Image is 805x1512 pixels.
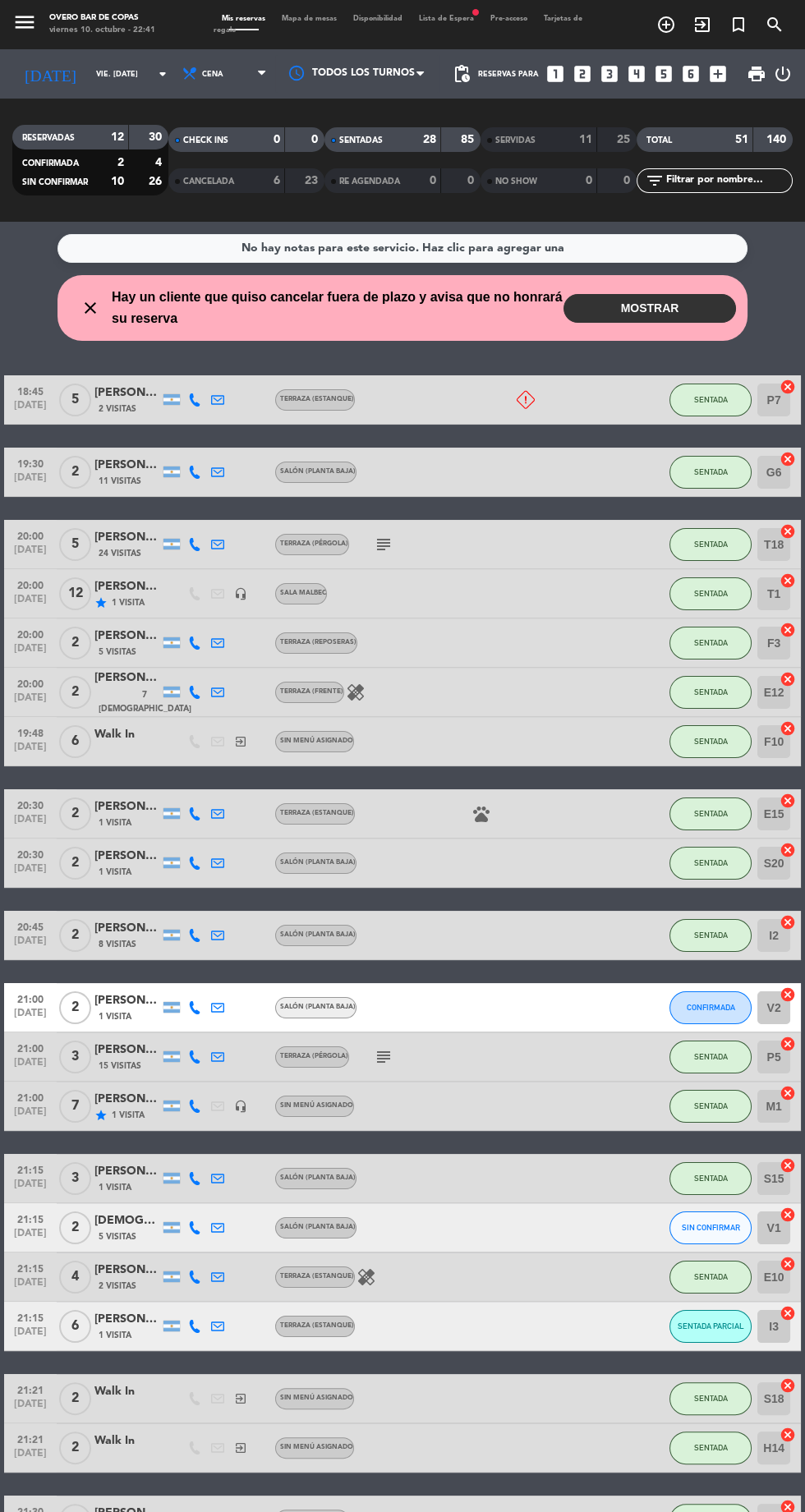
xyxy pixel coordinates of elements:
[10,989,51,1008] span: 21:00
[780,622,796,638] i: cancel
[59,1090,91,1123] span: 7
[280,1273,354,1280] span: Terraza (Estanque)
[10,742,51,761] span: [DATE]
[10,545,51,563] span: [DATE]
[305,175,321,186] strong: 23
[729,15,748,34] i: turned_in_not
[10,1179,51,1197] span: [DATE]
[346,682,366,702] i: healing
[234,1392,247,1405] i: exit_to_app
[669,797,752,830] button: SENTADA
[59,456,91,489] span: 2
[773,49,793,99] div: LOG OUT
[112,596,145,609] span: 1 Visita
[780,1085,796,1101] i: cancel
[653,63,674,85] i: looks_5
[694,1443,728,1452] span: SENTADA
[280,1444,353,1450] span: Sin menú asignado
[356,1267,376,1287] i: healing
[99,938,136,951] span: 8 Visitas
[111,131,124,143] strong: 12
[49,25,155,37] div: viernes 10. octubre - 22:41
[274,15,345,22] span: Mapa de mesas
[773,64,793,84] i: power_settings_new
[10,1307,51,1326] span: 21:15
[94,1109,108,1122] i: star
[780,842,796,858] i: cancel
[669,1162,752,1195] button: SENTADA
[747,64,766,84] span: print
[645,171,665,191] i: filter_list
[153,64,172,84] i: arrow_drop_down
[10,1160,51,1179] span: 21:15
[694,540,728,549] span: SENTADA
[780,671,796,687] i: cancel
[669,1382,752,1415] button: SENTADA
[280,590,326,596] span: Sala Malbec
[623,175,633,186] strong: 0
[10,1326,51,1345] span: [DATE]
[10,1448,51,1467] span: [DATE]
[572,63,593,85] i: looks_two
[59,797,91,830] span: 2
[545,63,566,85] i: looks_one
[280,639,356,646] span: Terraza (Reposeras)
[780,986,796,1003] i: cancel
[694,1052,728,1061] span: SENTADA
[280,1004,356,1010] span: Salón (planta baja)
[59,1382,91,1415] span: 2
[669,456,752,489] button: SENTADA
[780,572,796,589] i: cancel
[59,577,91,610] span: 12
[780,451,796,467] i: cancel
[478,70,539,79] span: Reservas para
[59,384,91,416] span: 5
[10,844,51,863] span: 20:30
[780,1427,796,1443] i: cancel
[280,738,353,744] span: Sin menú asignado
[94,456,160,475] div: [PERSON_NAME]
[694,737,728,746] span: SENTADA
[471,804,491,824] i: pets
[99,866,131,879] span: 1 Visita
[780,1206,796,1223] i: cancel
[280,1395,353,1401] span: Sin menú asignado
[59,528,91,561] span: 5
[467,175,477,186] strong: 0
[10,814,51,833] span: [DATE]
[280,810,354,816] span: Terraza (Estanque)
[234,735,247,748] i: exit_to_app
[99,816,131,830] span: 1 Visita
[99,1230,136,1243] span: 5 Visitas
[59,1310,91,1343] span: 6
[339,136,383,145] span: SENTADAS
[694,1394,728,1403] span: SENTADA
[59,725,91,758] span: 6
[411,15,482,22] span: Lista de Espera
[669,384,752,416] button: SENTADA
[94,1211,160,1230] div: [DEMOGRAPHIC_DATA][PERSON_NAME]
[99,402,136,416] span: 2 Visitas
[59,919,91,952] span: 2
[94,1041,160,1059] div: [PERSON_NAME]
[10,1008,51,1027] span: [DATE]
[617,134,633,145] strong: 25
[694,589,728,598] span: SENTADA
[94,1261,160,1280] div: [PERSON_NAME] Sun
[563,294,736,323] button: MOSTRAR
[94,1382,160,1401] div: Walk In
[99,1329,131,1342] span: 1 Visita
[694,395,728,404] span: SENTADA
[694,1174,728,1183] span: SENTADA
[10,673,51,692] span: 20:00
[687,1003,735,1012] span: CONFIRMADA
[669,1090,752,1123] button: SENTADA
[10,1057,51,1076] span: [DATE]
[49,12,155,25] div: Overo Bar de Copas
[59,847,91,880] span: 2
[10,1209,51,1228] span: 21:15
[10,917,51,935] span: 20:45
[280,688,343,695] span: Terraza (Frente)
[694,467,728,476] span: SENTADA
[234,1441,247,1455] i: exit_to_app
